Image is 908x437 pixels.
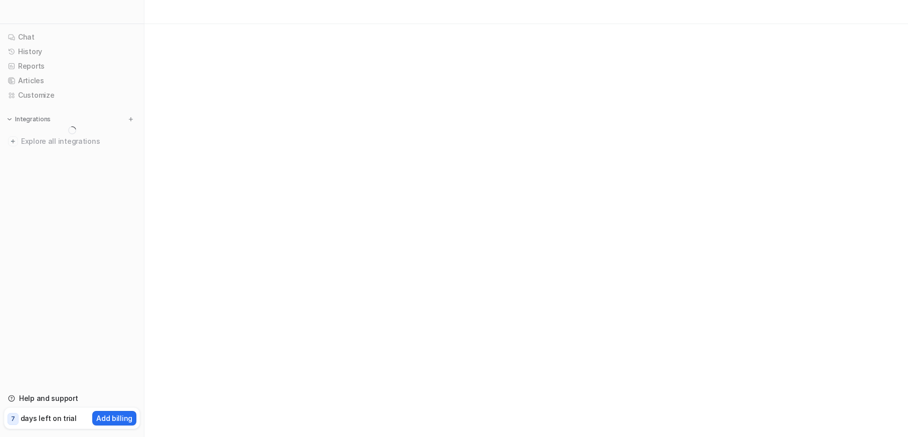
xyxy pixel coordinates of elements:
span: Explore all integrations [21,133,136,149]
p: days left on trial [21,413,77,423]
p: Integrations [15,115,51,123]
p: 7 [11,414,15,423]
a: Articles [4,74,140,88]
a: Chat [4,30,140,44]
a: History [4,45,140,59]
a: Reports [4,59,140,73]
button: Integrations [4,114,54,124]
img: expand menu [6,116,13,123]
img: menu_add.svg [127,116,134,123]
a: Help and support [4,391,140,405]
a: Customize [4,88,140,102]
p: Add billing [96,413,132,423]
a: Explore all integrations [4,134,140,148]
img: explore all integrations [8,136,18,146]
button: Add billing [92,411,136,425]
